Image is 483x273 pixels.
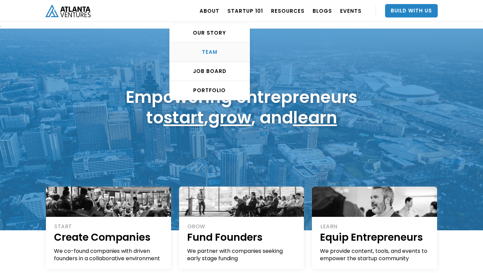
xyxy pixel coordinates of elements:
div: START [54,223,164,230]
div: GROW [187,223,297,230]
a: start [164,106,204,129]
div: We co-found companies with driven founders in a collaborative environment [54,247,164,262]
h1: Fund Founders [187,230,297,244]
a: RESOURCES [271,1,305,20]
div: We provide content, tools, and events to empower the startup community [320,247,430,262]
a: STARTCreate CompaniesWe co-found companies with driven founders in a collaborative environment [46,187,171,269]
div: PORTFOLIO [170,87,250,94]
a: learn [293,106,337,129]
h1: Empowering entrepreneurs to , , and [126,87,357,128]
a: Startup 101 [227,1,263,20]
div: LEARN [320,223,430,230]
a: ABOUT [200,1,219,20]
div: OUR STORY [170,30,250,36]
a: OUR STORY [170,24,250,43]
a: TEAM [170,43,250,62]
a: GROWFund FoundersWe partner with companies seeking early stage funding [179,187,304,269]
a: EVENTS [340,1,362,20]
a: BLOGS [313,1,332,20]
a: LEARNEquip EntrepreneursWe provide content, tools, and events to empower the startup community [312,187,437,269]
div: Job Board [170,68,250,75]
h1: Create Companies [54,230,164,244]
div: TEAM [170,49,250,55]
a: Job Board [170,62,250,81]
a: PORTFOLIO [170,81,250,100]
h1: Equip Entrepreneurs [320,230,430,244]
a: Build With Us [385,4,438,17]
a: grow [208,106,251,129]
div: We partner with companies seeking early stage funding [187,247,297,262]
